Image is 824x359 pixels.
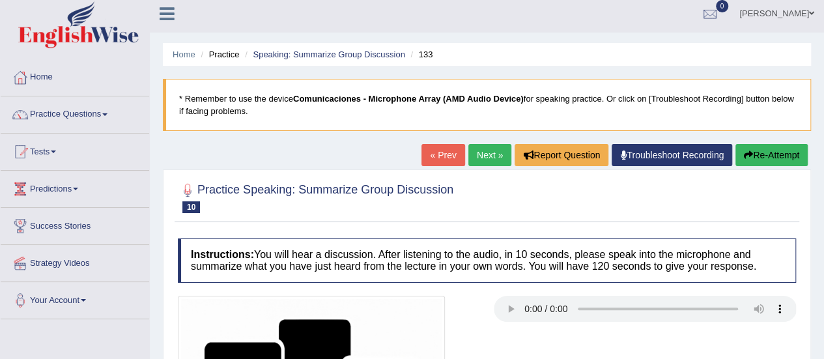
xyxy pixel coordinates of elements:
li: Practice [197,48,239,61]
a: Next » [468,144,511,166]
a: Success Stories [1,208,149,240]
a: Troubleshoot Recording [612,144,732,166]
a: Predictions [1,171,149,203]
a: Speaking: Summarize Group Discussion [253,50,405,59]
a: « Prev [421,144,464,166]
a: Home [1,59,149,92]
a: Practice Questions [1,96,149,129]
b: Instructions: [191,249,254,260]
a: Your Account [1,282,149,315]
a: Strategy Videos [1,245,149,278]
a: Tests [1,134,149,166]
h2: Practice Speaking: Summarize Group Discussion [178,180,453,213]
b: Comunicaciones - Microphone Array (AMD Audio Device) [293,94,524,104]
li: 133 [407,48,433,61]
h4: You will hear a discussion. After listening to the audio, in 10 seconds, please speak into the mi... [178,238,796,282]
button: Report Question [515,144,608,166]
button: Re-Attempt [735,144,808,166]
span: 10 [182,201,200,213]
blockquote: * Remember to use the device for speaking practice. Or click on [Troubleshoot Recording] button b... [163,79,811,131]
a: Home [173,50,195,59]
